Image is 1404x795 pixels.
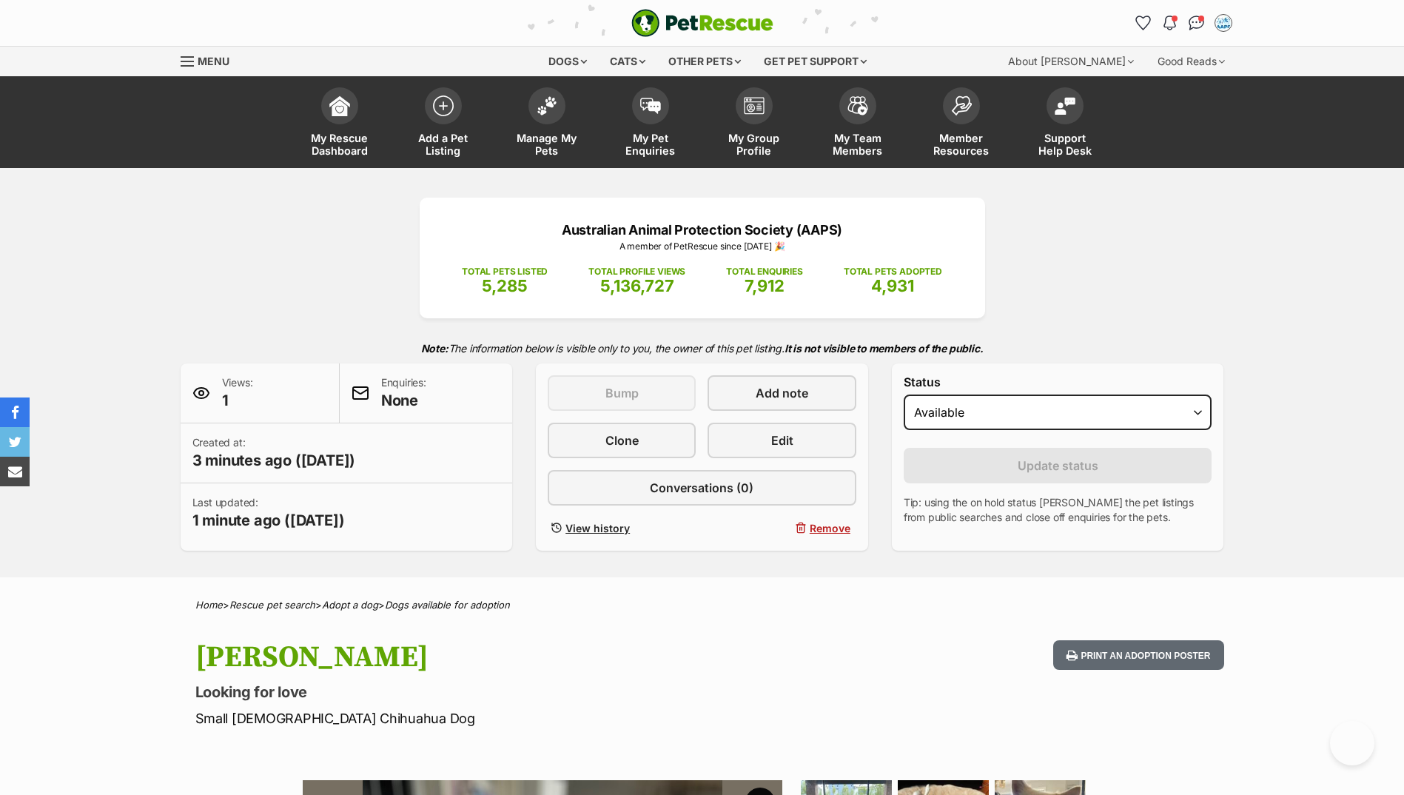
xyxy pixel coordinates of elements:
span: My Group Profile [721,132,787,157]
a: Rescue pet search [229,599,315,611]
a: My Rescue Dashboard [288,80,392,168]
button: Print an adoption poster [1053,640,1223,671]
img: group-profile-icon-3fa3cf56718a62981997c0bc7e787c4b2cf8bcc04b72c1350f741eb67cf2f40e.svg [744,97,765,115]
img: add-pet-listing-icon-0afa8454b4691262ce3f59096e99ab1cd57d4a30225e0717b998d2c9b9846f56.svg [433,95,454,116]
span: My Rescue Dashboard [306,132,373,157]
a: Conversations [1185,11,1209,35]
img: Adoption Team profile pic [1216,16,1231,30]
span: 5,136,727 [600,276,674,295]
span: Manage My Pets [514,132,580,157]
span: 5,285 [482,276,528,295]
span: My Pet Enquiries [617,132,684,157]
div: Dogs [538,47,597,76]
img: chat-41dd97257d64d25036548639549fe6c8038ab92f7586957e7f3b1b290dea8141.svg [1189,16,1204,30]
img: dashboard-icon-eb2f2d2d3e046f16d808141f083e7271f6b2e854fb5c12c21221c1fb7104beca.svg [329,95,350,116]
button: My account [1212,11,1235,35]
span: Clone [605,432,639,449]
span: Add a Pet Listing [410,132,477,157]
div: About [PERSON_NAME] [998,47,1144,76]
span: None [381,390,426,411]
span: Support Help Desk [1032,132,1098,157]
img: member-resources-icon-8e73f808a243e03378d46382f2149f9095a855e16c252ad45f914b54edf8863c.svg [951,95,972,115]
button: Notifications [1158,11,1182,35]
p: Looking for love [195,682,822,702]
span: Remove [810,520,850,536]
span: Add note [756,384,808,402]
img: help-desk-icon-fdf02630f3aa405de69fd3d07c3f3aa587a6932b1a1747fa1d2bba05be0121f9.svg [1055,97,1075,115]
p: Small [DEMOGRAPHIC_DATA] Chihuahua Dog [195,708,822,728]
a: Dogs available for adoption [385,599,510,611]
div: Other pets [658,47,751,76]
button: Update status [904,448,1212,483]
span: 4,931 [871,276,914,295]
button: Bump [548,375,696,411]
p: TOTAL ENQUIRIES [726,265,802,278]
a: Adopt a dog [322,599,378,611]
span: Bump [605,384,639,402]
div: Good Reads [1147,47,1235,76]
div: Get pet support [753,47,877,76]
img: logo-e224e6f780fb5917bec1dbf3a21bbac754714ae5b6737aabdf751b685950b380.svg [631,9,773,37]
img: team-members-icon-5396bd8760b3fe7c0b43da4ab00e1e3bb1a5d9ba89233759b79545d2d3fc5d0d.svg [847,96,868,115]
img: pet-enquiries-icon-7e3ad2cf08bfb03b45e93fb7055b45f3efa6380592205ae92323e6603595dc1f.svg [640,98,661,114]
span: 7,912 [745,276,785,295]
h1: [PERSON_NAME] [195,640,822,674]
span: My Team Members [824,132,891,157]
p: A member of PetRescue since [DATE] 🎉 [442,240,963,253]
a: Favourites [1132,11,1155,35]
a: Add a Pet Listing [392,80,495,168]
strong: It is not visible to members of the public. [785,342,984,355]
span: Member Resources [928,132,995,157]
a: View history [548,517,696,539]
iframe: Help Scout Beacon - Open [1330,721,1374,765]
a: PetRescue [631,9,773,37]
button: Remove [708,517,856,539]
a: Member Resources [910,80,1013,168]
label: Status [904,375,1212,389]
span: View history [565,520,630,536]
p: The information below is visible only to you, the owner of this pet listing. [181,333,1224,363]
p: Australian Animal Protection Society (AAPS) [442,220,963,240]
a: My Team Members [806,80,910,168]
p: Views: [222,375,253,411]
span: 3 minutes ago ([DATE]) [192,450,356,471]
p: Tip: using the on hold status [PERSON_NAME] the pet listings from public searches and close off e... [904,495,1212,525]
p: Enquiries: [381,375,426,411]
a: Add note [708,375,856,411]
span: Update status [1018,457,1098,474]
ul: Account quick links [1132,11,1235,35]
a: Manage My Pets [495,80,599,168]
div: > > > [158,600,1246,611]
span: 1 [222,390,253,411]
a: Support Help Desk [1013,80,1117,168]
a: Menu [181,47,240,73]
span: Edit [771,432,793,449]
span: Menu [198,55,229,67]
p: TOTAL PETS ADOPTED [844,265,942,278]
a: Clone [548,423,696,458]
span: Conversations (0) [650,479,753,497]
div: Cats [599,47,656,76]
p: Created at: [192,435,356,471]
a: My Group Profile [702,80,806,168]
a: Home [195,599,223,611]
img: manage-my-pets-icon-02211641906a0b7f246fdf0571729dbe1e7629f14944591b6c1af311fb30b64b.svg [537,96,557,115]
p: TOTAL PETS LISTED [462,265,548,278]
a: My Pet Enquiries [599,80,702,168]
a: Edit [708,423,856,458]
strong: Note: [421,342,449,355]
span: 1 minute ago ([DATE]) [192,510,345,531]
p: TOTAL PROFILE VIEWS [588,265,685,278]
p: Last updated: [192,495,345,531]
img: notifications-46538b983faf8c2785f20acdc204bb7945ddae34d4c08c2a6579f10ce5e182be.svg [1163,16,1175,30]
a: Conversations (0) [548,470,856,506]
